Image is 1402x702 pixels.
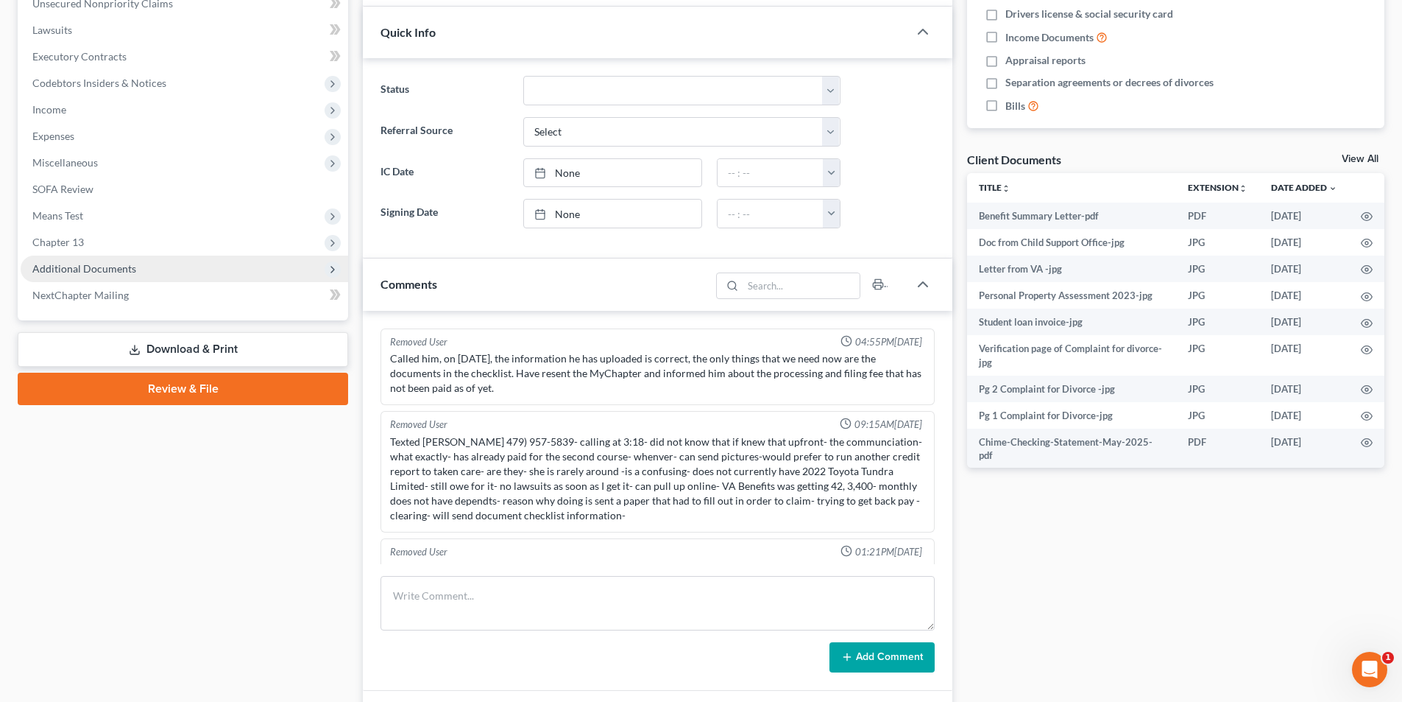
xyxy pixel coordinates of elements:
[1176,335,1259,376] td: JPG
[32,156,98,169] span: Miscellaneous
[32,103,66,116] span: Income
[1176,229,1259,256] td: JPG
[967,203,1176,229] td: Benefit Summary Letter-pdf
[1352,652,1387,687] iframe: Intercom live chat
[967,229,1176,256] td: Doc from Child Support Office-jpg
[1005,30,1094,45] span: Income Documents
[854,418,922,432] span: 09:15AM[DATE]
[718,200,824,228] input: -- : --
[1176,376,1259,402] td: JPG
[373,199,515,228] label: Signing Date
[1259,376,1349,402] td: [DATE]
[718,159,824,187] input: -- : --
[373,76,515,105] label: Status
[21,282,348,309] a: NextChapter Mailing
[390,418,447,432] div: Removed User
[380,277,437,291] span: Comments
[390,435,925,523] div: Texted [PERSON_NAME] 479) 957-5839- calling at 3:18- did not know that if knew that upfront- the ...
[1259,335,1349,376] td: [DATE]
[32,77,166,89] span: Codebtors Insiders & Notices
[32,130,74,142] span: Expenses
[1176,256,1259,282] td: JPG
[1271,182,1337,193] a: Date Added expand_more
[1259,429,1349,469] td: [DATE]
[1176,429,1259,469] td: PDF
[373,158,515,188] label: IC Date
[390,335,447,349] div: Removed User
[32,289,129,301] span: NextChapter Mailing
[967,282,1176,309] td: Personal Property Assessment 2023-jpg
[524,159,701,187] a: None
[1382,652,1394,664] span: 1
[32,209,83,222] span: Means Test
[1176,309,1259,335] td: JPG
[1259,282,1349,309] td: [DATE]
[390,545,447,559] div: Removed User
[829,642,935,673] button: Add Comment
[967,376,1176,402] td: Pg 2 Complaint for Divorce -jpg
[32,183,93,195] span: SOFA Review
[21,43,348,70] a: Executory Contracts
[1342,154,1378,164] a: View All
[1259,309,1349,335] td: [DATE]
[380,25,436,39] span: Quick Info
[32,50,127,63] span: Executory Contracts
[18,332,348,367] a: Download & Print
[524,200,701,228] a: None
[1005,99,1025,113] span: Bills
[967,429,1176,469] td: Chime-Checking-Statement-May-2025-pdf
[1005,75,1214,90] span: Separation agreements or decrees of divorces
[967,256,1176,282] td: Letter from VA -jpg
[373,117,515,147] label: Referral Source
[967,309,1176,335] td: Student loan invoice-jpg
[1176,203,1259,229] td: PDF
[1259,402,1349,429] td: [DATE]
[979,182,1010,193] a: Titleunfold_more
[390,561,925,576] div: 616-30-4605
[1005,53,1086,68] span: Appraisal reports
[1176,402,1259,429] td: JPG
[1176,282,1259,309] td: JPG
[967,335,1176,376] td: Verification page of Complaint for divorce-jpg
[390,351,925,396] div: Called him, on [DATE], the information he has uploaded is correct, the only things that we need n...
[1239,184,1247,193] i: unfold_more
[32,236,84,248] span: Chapter 13
[967,152,1061,167] div: Client Documents
[1259,203,1349,229] td: [DATE]
[1005,7,1173,21] span: Drivers license & social security card
[21,17,348,43] a: Lawsuits
[32,24,72,36] span: Lawsuits
[18,373,348,405] a: Review & File
[1259,256,1349,282] td: [DATE]
[967,402,1176,429] td: Pg 1 Complaint for Divorce-jpg
[32,262,136,275] span: Additional Documents
[743,273,860,298] input: Search...
[855,335,922,349] span: 04:55PM[DATE]
[1259,229,1349,256] td: [DATE]
[1002,184,1010,193] i: unfold_more
[855,545,922,559] span: 01:21PM[DATE]
[1328,184,1337,193] i: expand_more
[21,176,348,203] a: SOFA Review
[1188,182,1247,193] a: Extensionunfold_more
